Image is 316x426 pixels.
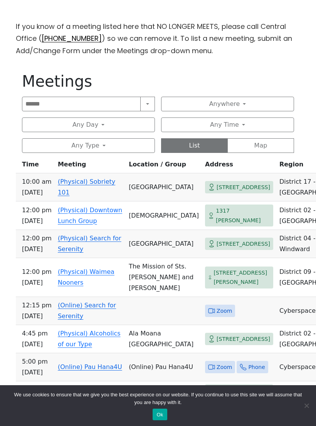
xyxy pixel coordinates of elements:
button: Any Time [161,117,294,132]
span: [STREET_ADDRESS][PERSON_NAME] [213,268,270,287]
span: No [303,402,310,409]
span: [DATE] [22,187,52,198]
span: 12:15 PM [22,300,52,311]
span: Phone [248,362,265,372]
a: (Physical) Sobriety 101 [58,178,115,196]
button: Map [227,138,294,153]
button: Any Day [22,117,155,132]
span: [DATE] [22,311,52,322]
button: Ok [153,409,167,420]
a: (Online) Pau Hana4U [58,363,122,371]
span: [DATE] [22,339,52,350]
td: [PERSON_NAME][GEOGRAPHIC_DATA] [126,381,202,410]
th: Address [202,159,276,173]
th: Time [16,159,55,173]
span: [STREET_ADDRESS] [217,183,270,192]
td: The Mission of Sts. [PERSON_NAME] and [PERSON_NAME] [126,258,202,297]
span: 5:00 PM [22,356,52,367]
span: Zoom [217,362,232,372]
td: [GEOGRAPHIC_DATA] [126,230,202,258]
td: Ala Moana [GEOGRAPHIC_DATA] [126,325,202,353]
td: [DEMOGRAPHIC_DATA] [126,201,202,230]
span: [DATE] [22,367,52,378]
td: [GEOGRAPHIC_DATA] [126,173,202,201]
span: [DATE] [22,216,52,226]
span: 12:00 PM [22,205,52,216]
button: Search [140,97,155,111]
th: Location / Group [126,159,202,173]
span: [STREET_ADDRESS] [217,334,270,344]
span: 4:45 PM [22,328,52,339]
span: 1317 [PERSON_NAME] [216,206,270,225]
a: (Online) Search for Serenity [58,302,116,320]
span: [DATE] [22,277,52,288]
span: 12:00 PM [22,267,52,277]
button: Anywhere [161,97,294,111]
a: (Physical) Downtown Lunch Group [58,206,122,225]
a: (Physical) Waimea Nooners [58,268,114,286]
button: List [161,138,228,153]
span: We use cookies to ensure that we give you the best experience on our website. If you continue to ... [12,391,304,406]
button: Any Type [22,138,155,153]
span: Zoom [217,306,232,316]
h1: Meetings [22,72,294,91]
span: [STREET_ADDRESS] [217,239,270,249]
a: (Physical) Search for Serenity [58,235,121,253]
p: If you know of a meeting listed here that NO LONGER MEETS, please call Central Office ( ) so we c... [16,20,300,57]
td: (Online) Pau Hana4U [126,353,202,381]
a: (Physical) Alcoholics of our Type [58,330,121,348]
span: 12:00 PM [22,233,52,244]
th: Meeting [55,159,126,173]
span: 10:00 AM [22,176,52,187]
span: [DATE] [22,244,52,255]
span: 5:00 PM [22,385,52,396]
a: [PHONE_NUMBER] [42,34,102,43]
input: Search [22,97,141,111]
